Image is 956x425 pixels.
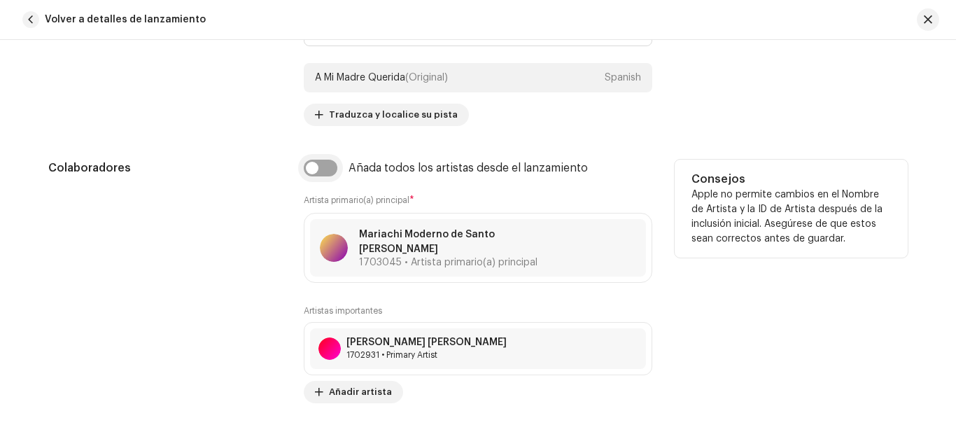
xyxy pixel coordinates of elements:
[691,188,891,246] p: Apple no permite cambios en el Nombre de Artista y la ID de Artista después de la inclusión inici...
[304,381,403,403] button: Añadir artista
[405,73,448,83] span: (Original)
[304,104,469,126] button: Traduzca y localice su pista
[346,337,507,348] div: [PERSON_NAME] [PERSON_NAME]
[349,162,588,174] div: Añada todos los artistas desde el lanzamiento
[346,349,507,361] div: Primary Artist
[605,72,641,83] div: Spanish
[359,258,537,267] span: 1703045 • Artista primario(a) principal
[329,378,392,406] span: Añadir artista
[315,72,448,83] div: A Mi Madre Querida
[691,171,891,188] h5: Consejos
[329,101,458,129] span: Traduzca y localice su pista
[359,228,552,257] p: Mariachi Moderno de Santo [PERSON_NAME]
[304,196,409,204] small: Artista primario(a) principal
[48,160,281,176] h5: Colaboradores
[304,305,382,316] label: Artistas importantes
